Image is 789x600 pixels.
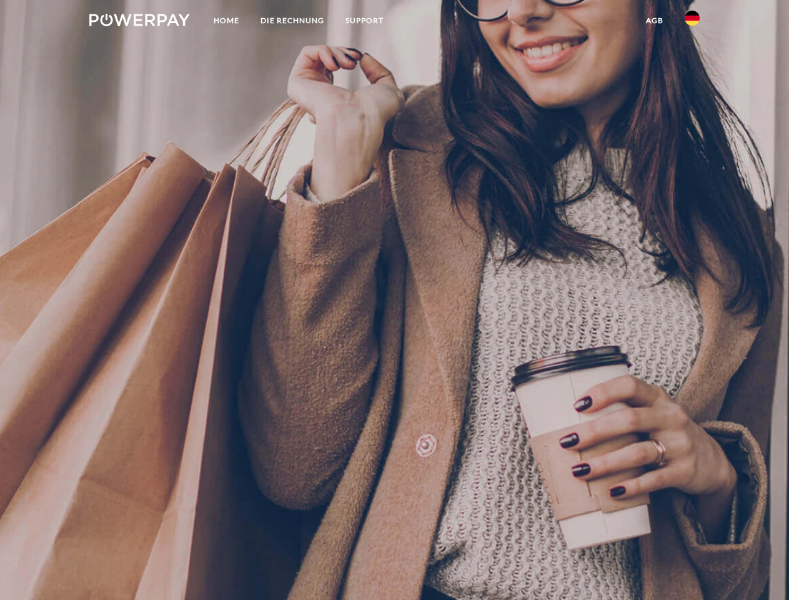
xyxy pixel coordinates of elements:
[335,9,394,32] a: SUPPORT
[89,14,190,26] img: logo-powerpay-white.svg
[250,9,335,32] a: DIE RECHNUNG
[203,9,250,32] a: Home
[635,9,674,32] a: agb
[685,11,700,26] img: de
